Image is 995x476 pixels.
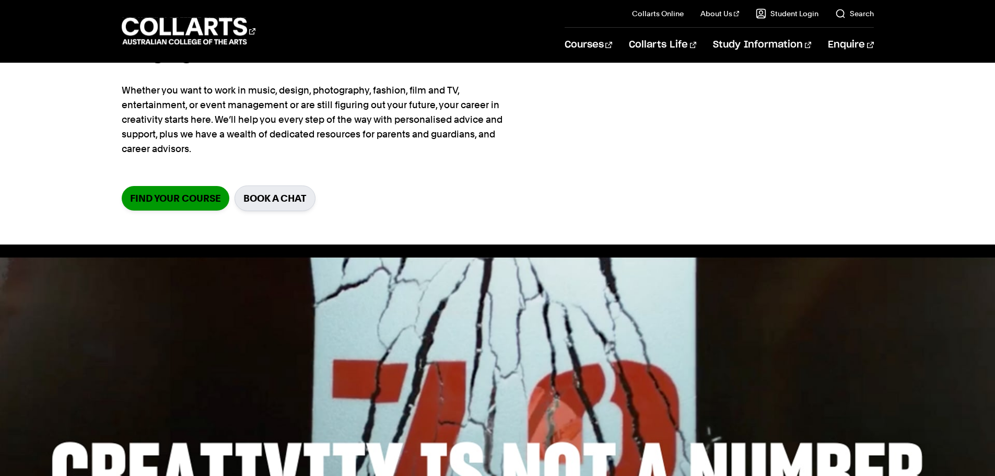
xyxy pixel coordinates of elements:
a: Search [835,8,874,19]
a: Study Information [713,28,811,62]
p: Whether you want to work in music, design, photography, fashion, film and TV, entertainment, or e... [122,83,503,156]
a: Book a chat [235,185,315,211]
a: Courses [565,28,612,62]
a: Student Login [756,8,818,19]
a: About Us [700,8,739,19]
a: Find your course [122,186,229,211]
a: Enquire [828,28,873,62]
a: Collarts Online [632,8,684,19]
a: Collarts Life [629,28,696,62]
div: Go to homepage [122,16,255,46]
